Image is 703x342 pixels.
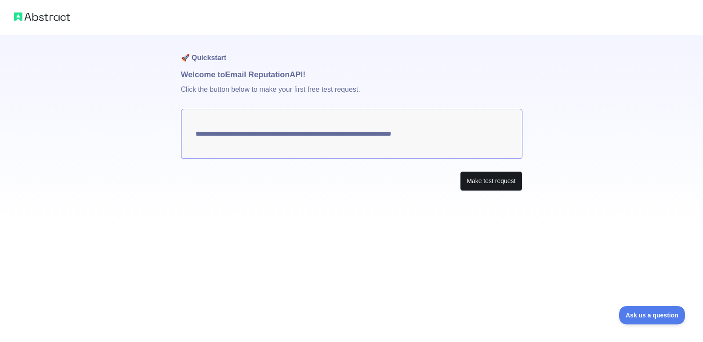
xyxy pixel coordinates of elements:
[181,35,522,68] h1: 🚀 Quickstart
[460,171,522,191] button: Make test request
[619,306,685,324] iframe: Toggle Customer Support
[14,11,70,23] img: Abstract logo
[181,68,522,81] h1: Welcome to Email Reputation API!
[181,81,522,109] p: Click the button below to make your first free test request.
